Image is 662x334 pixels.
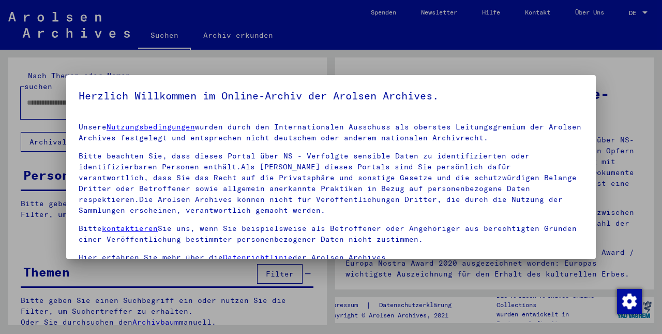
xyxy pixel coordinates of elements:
a: kontaktieren [102,224,158,233]
p: Unsere wurden durch den Internationalen Ausschuss als oberstes Leitungsgremium der Arolsen Archiv... [79,122,583,143]
a: Nutzungsbedingungen [107,122,195,132]
p: Bitte Sie uns, wenn Sie beispielsweise als Betroffener oder Angehöriger aus berechtigten Gründen ... [79,223,583,245]
p: Bitte beachten Sie, dass dieses Portal über NS - Verfolgte sensible Daten zu identifizierten oder... [79,151,583,216]
h5: Herzlich Willkommen im Online-Archiv der Arolsen Archives. [79,88,583,104]
a: Datenrichtlinie [223,253,293,262]
p: Hier erfahren Sie mehr über die der Arolsen Archives. [79,252,583,263]
img: Zustimmung ändern [617,289,642,314]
